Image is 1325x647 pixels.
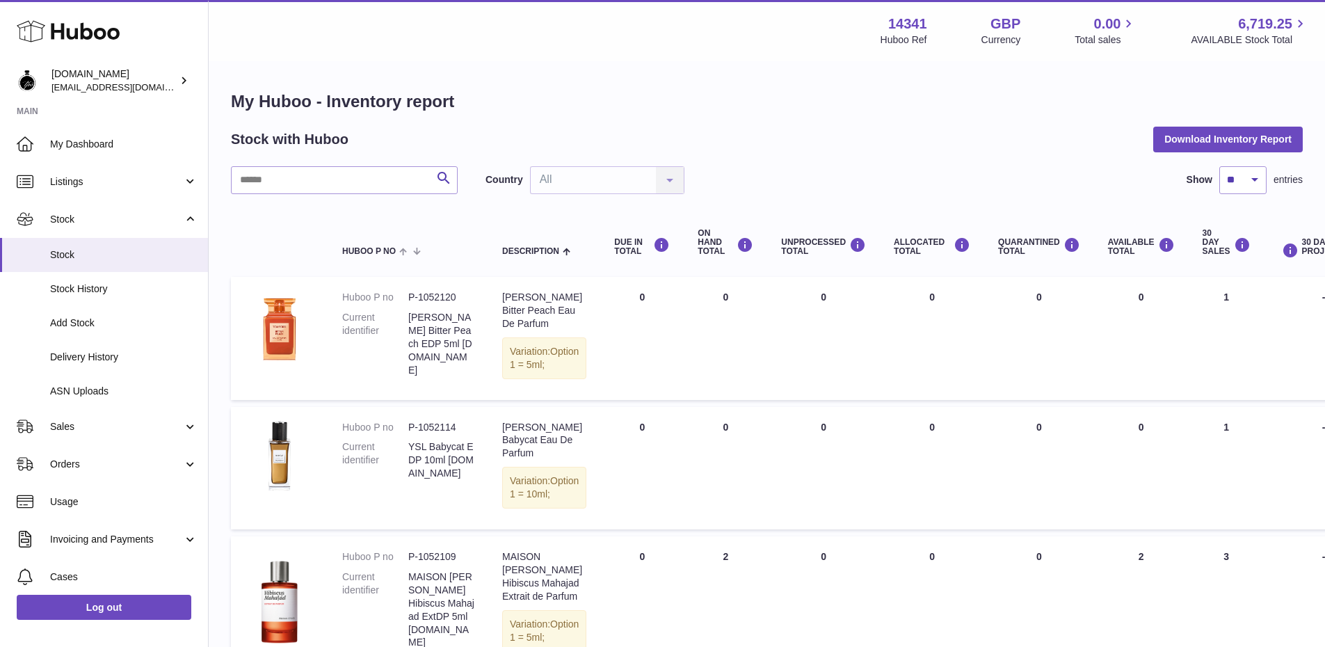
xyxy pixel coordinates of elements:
td: 1 [1189,277,1264,399]
dd: P-1052114 [408,421,474,434]
div: ALLOCATED Total [894,237,970,256]
span: Cases [50,570,198,584]
strong: GBP [990,15,1020,33]
td: 0 [1094,277,1189,399]
span: My Dashboard [50,138,198,151]
img: product image [245,421,314,490]
dt: Current identifier [342,311,408,376]
dt: Current identifier [342,440,408,480]
div: [DOMAIN_NAME] [51,67,177,94]
dt: Huboo P no [342,291,408,304]
div: [PERSON_NAME] Babycat Eau De Parfum [502,421,586,461]
td: 1 [1189,407,1264,529]
div: QUARANTINED Total [998,237,1080,256]
div: DUE IN TOTAL [614,237,670,256]
div: ON HAND Total [698,229,753,257]
td: 0 [767,277,880,399]
img: product image [245,291,314,360]
dt: Huboo P no [342,421,408,434]
h2: Stock with Huboo [231,130,348,149]
div: Currency [981,33,1021,47]
span: 0 [1036,291,1042,303]
span: ASN Uploads [50,385,198,398]
span: Option 1 = 5ml; [510,346,579,370]
td: 0 [880,407,984,529]
button: Download Inventory Report [1153,127,1303,152]
span: Stock [50,213,183,226]
span: 0 [1036,422,1042,433]
span: 0.00 [1094,15,1121,33]
span: Total sales [1075,33,1137,47]
dd: P-1052109 [408,550,474,564]
span: entries [1274,173,1303,186]
label: Show [1187,173,1212,186]
span: 0 [1036,551,1042,562]
td: 0 [684,407,767,529]
a: 0.00 Total sales [1075,15,1137,47]
h1: My Huboo - Inventory report [231,90,1303,113]
span: Huboo P no [342,247,396,256]
div: Variation: [502,467,586,509]
span: [EMAIL_ADDRESS][DOMAIN_NAME] [51,81,204,93]
span: Add Stock [50,317,198,330]
a: 6,719.25 AVAILABLE Stock Total [1191,15,1308,47]
div: Huboo Ref [881,33,927,47]
span: Option 1 = 5ml; [510,618,579,643]
span: AVAILABLE Stock Total [1191,33,1308,47]
span: Usage [50,495,198,509]
td: 0 [767,407,880,529]
td: 0 [600,407,684,529]
div: MAISON [PERSON_NAME] Hibiscus Mahajad Extrait de Parfum [502,550,586,603]
div: Variation: [502,337,586,379]
td: 0 [684,277,767,399]
dt: Huboo P no [342,550,408,564]
span: Sales [50,420,183,433]
span: 6,719.25 [1238,15,1292,33]
dd: [PERSON_NAME] Bitter Peach EDP 5ml [DOMAIN_NAME] [408,311,474,376]
span: Stock [50,248,198,262]
div: UNPROCESSED Total [781,237,866,256]
td: 0 [600,277,684,399]
td: 0 [1094,407,1189,529]
dd: P-1052120 [408,291,474,304]
span: Description [502,247,559,256]
span: Stock History [50,282,198,296]
strong: 14341 [888,15,927,33]
div: 30 DAY SALES [1203,229,1251,257]
dd: YSL Babycat EDP 10ml [DOMAIN_NAME] [408,440,474,480]
span: Invoicing and Payments [50,533,183,546]
span: Orders [50,458,183,471]
span: Delivery History [50,351,198,364]
label: Country [485,173,523,186]
td: 0 [880,277,984,399]
a: Log out [17,595,191,620]
div: AVAILABLE Total [1108,237,1175,256]
div: [PERSON_NAME] Bitter Peach Eau De Parfum [502,291,586,330]
img: theperfumesampler@gmail.com [17,70,38,91]
span: Listings [50,175,183,189]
